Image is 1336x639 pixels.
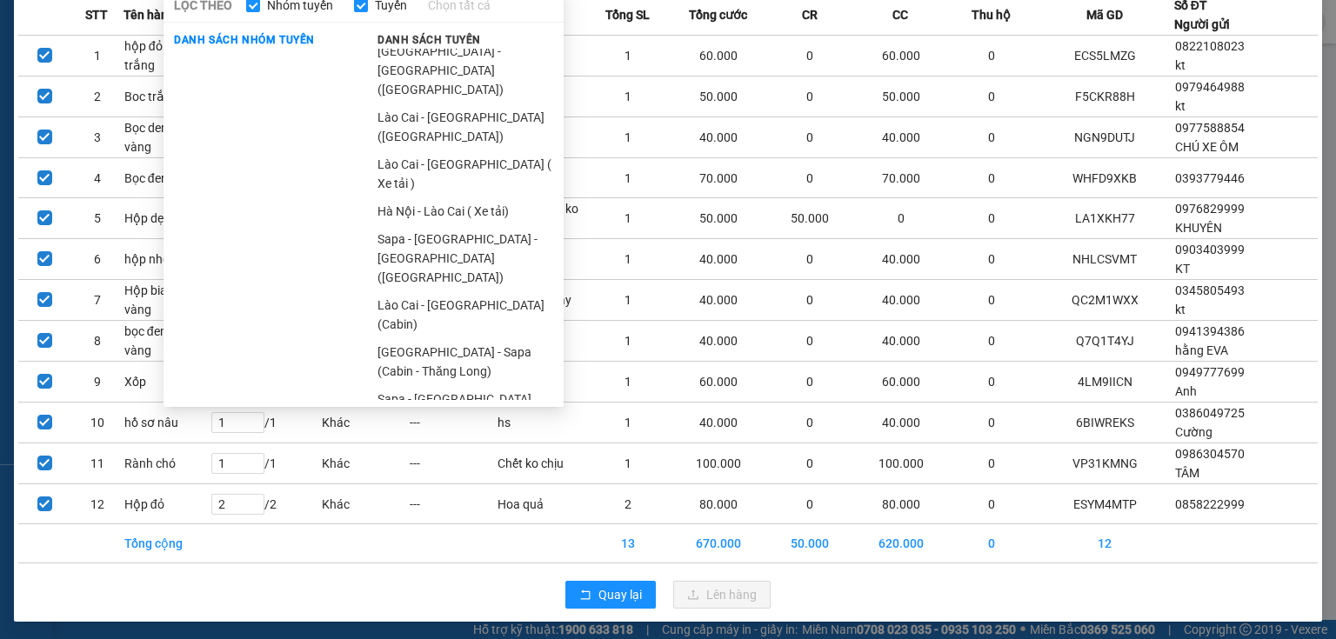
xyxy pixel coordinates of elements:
span: STT [85,5,108,24]
td: 0 [766,403,854,443]
td: 0 [948,239,1036,280]
span: 0822108023 [1175,39,1245,53]
span: 0949777699 [1175,365,1245,379]
td: 40.000 [853,117,948,158]
td: 50.000 [766,524,854,563]
td: Hộp dẹt [124,198,211,239]
span: kt [1175,58,1186,72]
td: 0 [766,321,854,362]
td: --- [409,484,497,524]
td: WHFD9XKB [1036,158,1174,198]
span: Mã GD [1086,5,1123,24]
td: hồ sơ nâu [124,403,211,443]
td: 0 [948,321,1036,362]
td: 70.000 [671,158,766,198]
td: 50.000 [766,198,854,239]
span: TÂM [1175,466,1199,480]
td: 620.000 [853,524,948,563]
td: 6 [70,239,123,280]
td: Chết ko chịu [497,443,584,484]
td: Khác [321,443,409,484]
td: 1 [584,158,671,198]
span: Danh sách nhóm tuyến [164,32,325,48]
td: 50.000 [671,198,766,239]
span: 0979464988 [1175,80,1245,94]
td: --- [409,403,497,443]
td: 0 [766,239,854,280]
td: 40.000 [671,403,766,443]
td: 0 [948,198,1036,239]
td: 1 [584,36,671,77]
td: Rành chó [124,443,211,484]
span: 0977588854 [1175,121,1245,135]
td: 0 [766,484,854,524]
td: 9 [70,362,123,403]
button: rollbackQuay lại [565,581,656,609]
td: 100.000 [853,443,948,484]
td: bọc đen bd vàng [124,321,211,362]
td: 670.000 [671,524,766,563]
span: 0345805493 [1175,283,1245,297]
td: 50.000 [853,77,948,117]
td: 0 [766,280,854,321]
td: / 1 [210,403,321,443]
td: 1 [584,77,671,117]
td: 2 [70,77,123,117]
span: rollback [579,589,591,602]
td: F5CKR88H [1036,77,1174,117]
span: CHÚ XE ÔM [1175,140,1239,154]
li: Lào Cai - [GEOGRAPHIC_DATA] ([GEOGRAPHIC_DATA]) [367,103,564,150]
td: Q7Q1T4YJ [1036,321,1174,362]
li: Hà Nội - Lào Cai ( Xe tải) [367,197,564,225]
td: Hoa quả [497,484,584,524]
td: 1 [70,36,123,77]
td: 13 [584,524,671,563]
span: CC [892,5,908,24]
td: 3 [70,117,123,158]
td: 1 [584,280,671,321]
li: Sapa - [GEOGRAPHIC_DATA] - [GEOGRAPHIC_DATA] ([GEOGRAPHIC_DATA]) [367,225,564,291]
td: 12 [1036,524,1174,563]
td: ECS5LMZG [1036,36,1174,77]
td: 4LM9IICN [1036,362,1174,403]
td: 80.000 [671,484,766,524]
span: Tổng SL [605,5,650,24]
td: 40.000 [853,280,948,321]
td: 0 [948,443,1036,484]
td: 8 [70,321,123,362]
td: 1 [584,239,671,280]
td: Bọc đen [124,158,211,198]
td: Tổng cộng [124,524,211,563]
td: 0 [948,524,1036,563]
td: 0 [766,117,854,158]
span: Tổng cước [689,5,747,24]
td: 0 [948,484,1036,524]
button: uploadLên hàng [673,581,771,609]
span: kt [1175,99,1186,113]
td: 0 [766,443,854,484]
td: 0 [766,77,854,117]
span: hằng EVA [1175,343,1228,357]
td: 50.000 [671,77,766,117]
span: Cường [1175,425,1212,439]
td: 40.000 [671,280,766,321]
span: 0976829999 [1175,202,1245,216]
td: 40.000 [671,117,766,158]
td: --- [409,443,497,484]
td: ESYM4MTP [1036,484,1174,524]
td: hộp đỏ liền bọc trắng [124,36,211,77]
td: 60.000 [671,362,766,403]
span: 0941394386 [1175,324,1245,338]
td: 4 [70,158,123,198]
td: 1 [584,321,671,362]
td: hộp nhỏ [124,239,211,280]
td: 1 [584,117,671,158]
td: 40.000 [853,239,948,280]
td: 60.000 [671,36,766,77]
td: LA1XKH77 [1036,198,1174,239]
td: 0 [948,362,1036,403]
td: 0 [766,36,854,77]
td: 7 [70,280,123,321]
span: 0386049725 [1175,406,1245,420]
td: 1 [584,403,671,443]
